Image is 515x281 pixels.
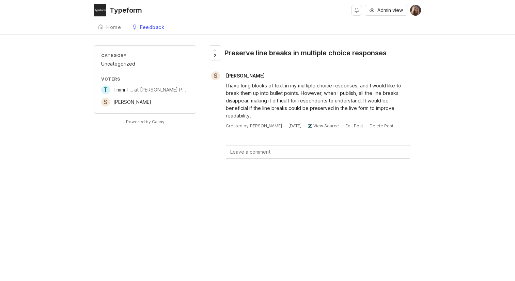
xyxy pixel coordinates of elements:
a: Powered by Canny [125,118,166,126]
div: Uncategorized [101,60,189,68]
a: Home [94,20,125,34]
img: Typeform logo [94,4,106,16]
img: zendesk [308,124,312,128]
div: T [101,85,110,94]
span: Admin view [377,7,403,14]
div: · [342,123,343,129]
div: Edit Post [345,123,363,129]
span: [PERSON_NAME] [113,99,151,105]
a: TTmmi Tmmiat [PERSON_NAME] PTE LTD [101,85,189,94]
span: 2 [214,53,216,58]
a: [DATE] [288,123,301,129]
a: S[PERSON_NAME] [207,71,270,80]
div: Preserve line breaks in multiple choice responses [224,48,387,58]
a: Feedback [128,20,168,34]
button: Admin view [365,5,407,16]
div: · [285,123,286,129]
div: Typeform [110,7,142,14]
button: 2 [209,45,221,60]
div: Created by [PERSON_NAME] [226,123,282,129]
div: Voters [101,76,189,82]
div: at [PERSON_NAME] PTE LTD [134,86,189,94]
a: S[PERSON_NAME] [101,98,151,107]
div: · [366,123,367,129]
a: View Source [313,123,339,128]
div: S [101,98,110,107]
div: Home [106,25,121,30]
div: I have long blocks of text in my multiple choice responses, and I would like to break them up int... [226,82,410,120]
span: [PERSON_NAME] [226,73,265,79]
img: Laura Marco [410,5,421,16]
div: Feedback [140,25,164,30]
span: Tmmi Tmmi [113,87,138,93]
div: S [211,71,220,80]
div: Category [101,53,189,58]
button: Notifications [351,5,362,16]
div: · [304,123,305,129]
div: Delete Post [370,123,393,129]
